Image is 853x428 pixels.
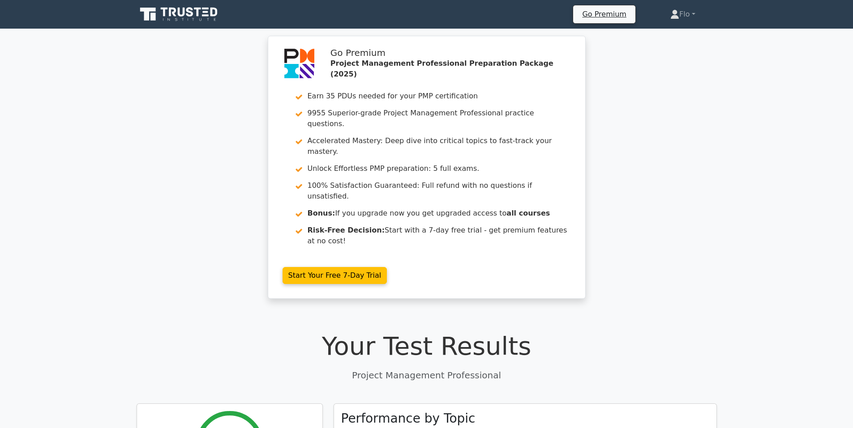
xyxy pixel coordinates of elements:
[341,411,476,426] h3: Performance by Topic
[577,8,631,20] a: Go Premium
[137,331,717,361] h1: Your Test Results
[137,369,717,382] p: Project Management Professional
[649,5,717,23] a: Flo
[283,267,387,284] a: Start Your Free 7-Day Trial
